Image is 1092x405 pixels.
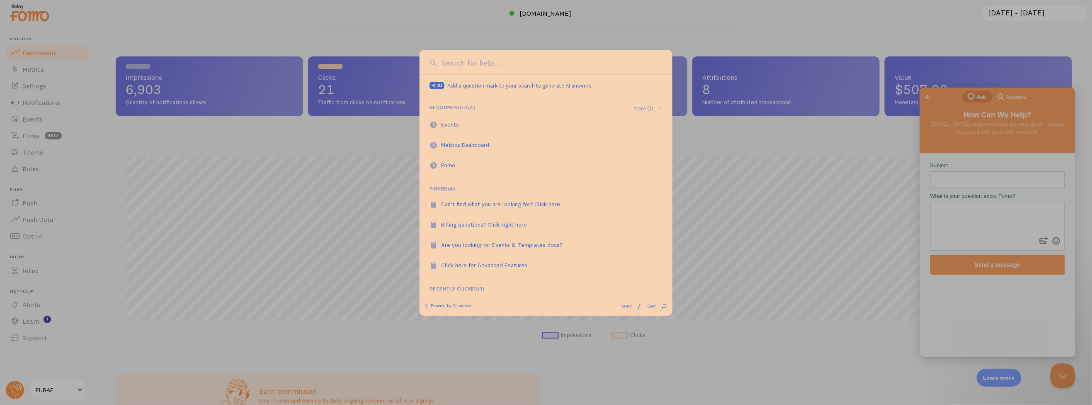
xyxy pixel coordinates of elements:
span: chat-square [46,4,56,14]
button: Send a message [10,167,145,187]
div: Metrics Dashboard [441,141,498,149]
a: Billing questions? Click right here [424,294,668,315]
span: Add a question mark to your search to generate AI answers. [447,82,593,89]
div: Billing questions? Click right here [441,220,536,229]
div: Are you looking for Events & Templates docs? [441,241,571,249]
span: Open [648,302,657,311]
span: Ask [57,5,66,14]
span: search-medium [76,4,86,14]
div: More (1) [633,104,662,113]
div: Click here for Advanced Features! [441,261,538,269]
button: Emoji Picker [130,147,143,160]
a: Events [424,115,668,135]
input: Search for help... [440,58,662,68]
span: How Can We Help? [44,23,112,32]
span: Answers [86,5,106,14]
div: Pinned ( 4 ) [430,185,455,192]
a: Billing questions? Click right here [424,215,668,235]
span: Powered by Chameleon [431,303,473,308]
span: Go back [3,5,13,15]
div: Recommended ( 4 ) [430,104,476,113]
div: Recommended based on: This page has many views over the last few weekdays (s=26) [441,161,464,170]
a: Metrics Dashboard [424,135,668,155]
span: Send a message [55,174,101,181]
div: Recently clicked ( 1 ) [430,285,485,292]
form: Contact form [10,74,145,187]
div: Fomo [441,161,464,169]
span: [DATE] - [DATE] response times are very quick - please be patient with us on the weekend. [12,33,144,48]
div: Can't find what you are looking for? Click here [441,200,569,208]
div: Recommended based on: When you're on "Fomo" you typically go here next (s=5) [441,141,498,149]
span: What is your question about Fomo? [10,105,95,112]
div: Recommended based on: When you're on "Fomo" you typically go here next (s=5) [441,120,468,129]
div: Events [441,120,468,129]
a: Are you looking for Events & Templates docs? [424,235,668,255]
span: Select [621,302,632,311]
a: Click here for Advanced Features! [424,255,668,276]
span: Subject [10,75,28,81]
textarea: What is your question about Fomo? [11,115,144,148]
a: Powered by Chameleon [424,303,473,308]
div: More (1) [633,104,655,113]
a: Can't find what you are looking for? Click here [424,194,668,215]
a: Fomo [424,155,668,176]
button: Attach a file [118,147,130,160]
